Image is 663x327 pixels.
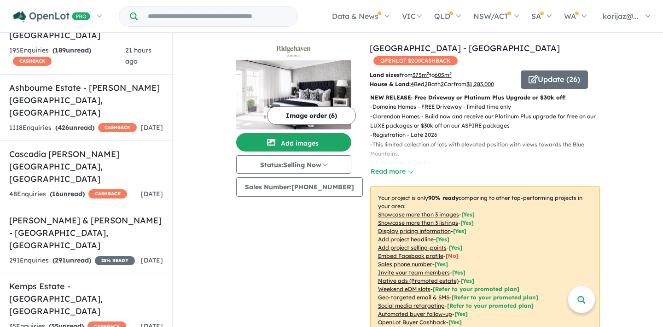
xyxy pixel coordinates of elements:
[55,256,66,264] span: 291
[370,71,400,78] b: Land sizes
[9,45,125,67] div: 195 Enquir ies
[521,70,588,89] button: Update (26)
[9,214,163,251] h5: [PERSON_NAME] & [PERSON_NAME] - [GEOGRAPHIC_DATA] , [GEOGRAPHIC_DATA]
[95,256,135,265] span: 25 % READY
[373,56,458,65] span: OPENLOT $ 200 CASHBACK
[378,319,446,326] u: OpenLot Buyer Cashback
[452,269,465,276] span: [ Yes ]
[55,123,94,132] strong: ( unread)
[425,81,428,88] u: 2
[378,244,447,251] u: Add project selling-points
[52,256,91,264] strong: ( unread)
[378,211,459,218] u: Showcase more than 3 images
[433,286,519,292] span: [Refer to your promoted plan]
[370,130,607,140] p: - Registration - Late 2026
[141,190,163,198] span: [DATE]
[370,102,607,111] p: - Domaine Homes - FREE Driveway - limited time only
[370,166,413,177] button: Read more
[378,252,443,259] u: Embed Facebook profile
[370,80,514,89] p: Bed Bath Car from
[370,112,607,131] p: - Clarendon Homes - Build now and receive our Platinum Plus upgrade for free on our LUXE packages...
[428,194,459,201] b: 90 % ready
[13,57,52,66] span: CASHBACK
[378,219,458,226] u: Showcase more than 3 listings
[370,159,607,168] p: - Limited Lots Available
[370,70,514,80] p: from
[378,302,445,309] u: Social media retargeting
[411,81,414,88] u: 4
[240,46,348,57] img: Ridgehaven Estate - Elderslie Logo
[141,256,163,264] span: [DATE]
[435,261,448,268] span: [ Yes ]
[140,6,296,26] input: Try estate name, suburb, builder or developer
[441,81,444,88] u: 2
[452,294,538,301] span: [Refer to your promoted plan]
[9,82,163,119] h5: Ashbourne Estate - [PERSON_NAME][GEOGRAPHIC_DATA] , [GEOGRAPHIC_DATA]
[461,277,474,284] span: [Yes]
[453,228,466,234] span: [ Yes ]
[378,294,449,301] u: Geo-targeted email & SMS
[466,81,494,88] u: $ 1,283,000
[55,46,66,54] span: 189
[88,189,127,199] span: CASHBACK
[378,269,450,276] u: Invite your team members
[460,219,474,226] span: [ Yes ]
[9,255,135,266] div: 291 Enquir ies
[378,310,452,317] u: Automated buyer follow-up
[429,71,452,78] span: to
[50,190,85,198] strong: ( unread)
[378,261,432,268] u: Sales phone number
[461,211,475,218] span: [ Yes ]
[9,280,163,317] h5: Kemps Estate - [GEOGRAPHIC_DATA] , [GEOGRAPHIC_DATA]
[413,71,429,78] u: 375 m
[603,12,639,21] span: korijaz@...
[449,71,452,76] sup: 2
[449,244,462,251] span: [ Yes ]
[267,106,356,125] button: Image order (6)
[52,46,91,54] strong: ( unread)
[13,11,90,23] img: Openlot PRO Logo White
[370,43,560,53] a: [GEOGRAPHIC_DATA] - [GEOGRAPHIC_DATA]
[9,189,127,200] div: 48 Enquir ies
[9,148,163,185] h5: Cascadia [PERSON_NAME][GEOGRAPHIC_DATA] , [GEOGRAPHIC_DATA]
[370,93,600,102] p: NEW RELEASE: Free Driveway or Platinum Plus Upgrade or $30k off!
[435,71,452,78] u: 605 m
[446,252,459,259] span: [ No ]
[236,133,351,152] button: Add images
[9,123,137,134] div: 1118 Enquir ies
[236,60,351,129] img: Ridgehaven Estate - Elderslie
[378,286,430,292] u: Weekend eDM slots
[236,177,363,197] button: Sales Number:[PHONE_NUMBER]
[58,123,69,132] span: 426
[378,228,451,234] u: Display pricing information
[448,319,462,326] span: [Yes]
[52,190,59,198] span: 16
[125,46,151,65] span: 21 hours ago
[98,123,137,132] span: CASHBACK
[447,302,534,309] span: [Refer to your promoted plan]
[236,42,351,129] a: Ridgehaven Estate - Elderslie LogoRidgehaven Estate - Elderslie
[236,155,351,174] button: Status:Selling Now
[370,140,607,159] p: - This limited collection of lots with elevated position with views towards the Blue Mountains.
[454,310,468,317] span: [Yes]
[370,81,411,88] b: House & Land:
[378,236,434,243] u: Add project headline
[427,71,429,76] sup: 2
[436,236,449,243] span: [ Yes ]
[141,123,163,132] span: [DATE]
[378,277,459,284] u: Native ads (Promoted estate)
